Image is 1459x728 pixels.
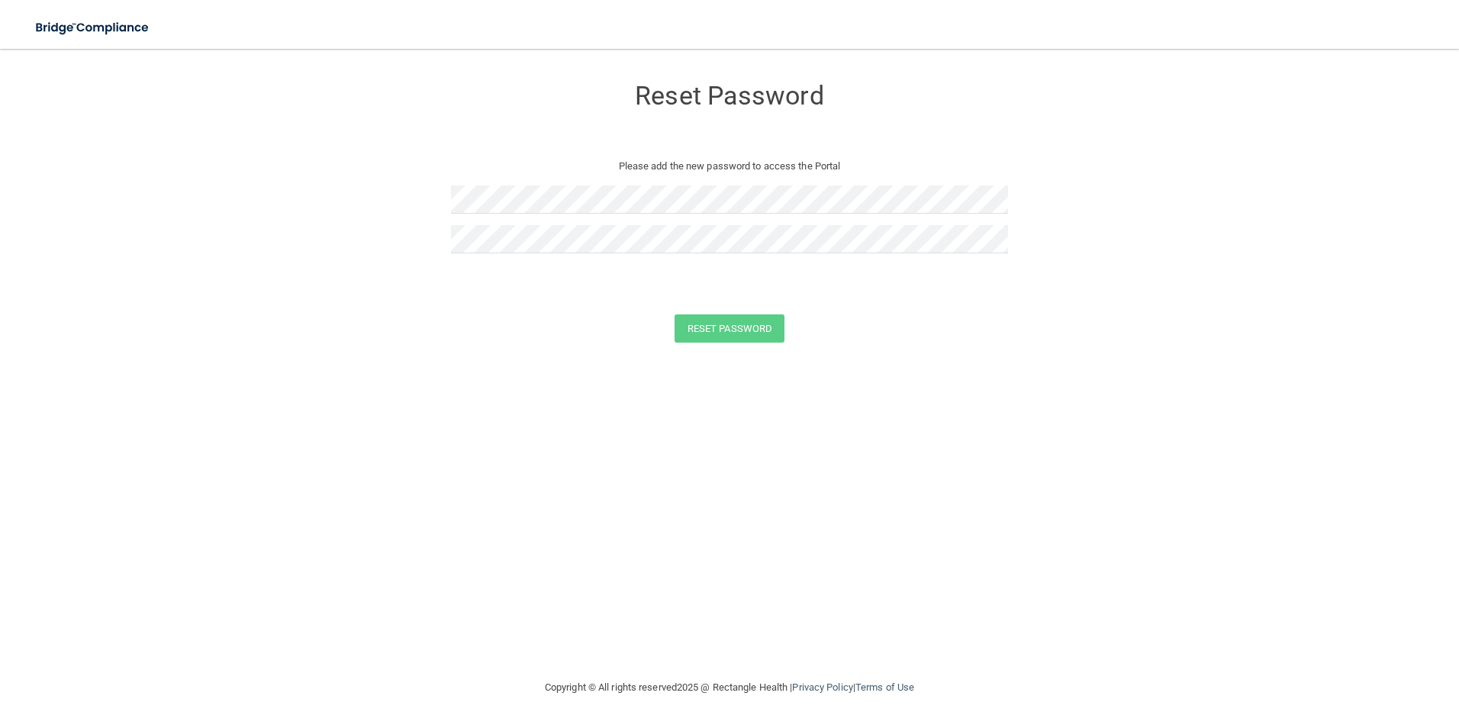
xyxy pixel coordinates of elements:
[23,12,163,43] img: bridge_compliance_login_screen.278c3ca4.svg
[451,82,1008,110] h3: Reset Password
[675,314,784,343] button: Reset Password
[451,663,1008,712] div: Copyright © All rights reserved 2025 @ Rectangle Health | |
[792,681,852,693] a: Privacy Policy
[855,681,914,693] a: Terms of Use
[462,157,997,176] p: Please add the new password to access the Portal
